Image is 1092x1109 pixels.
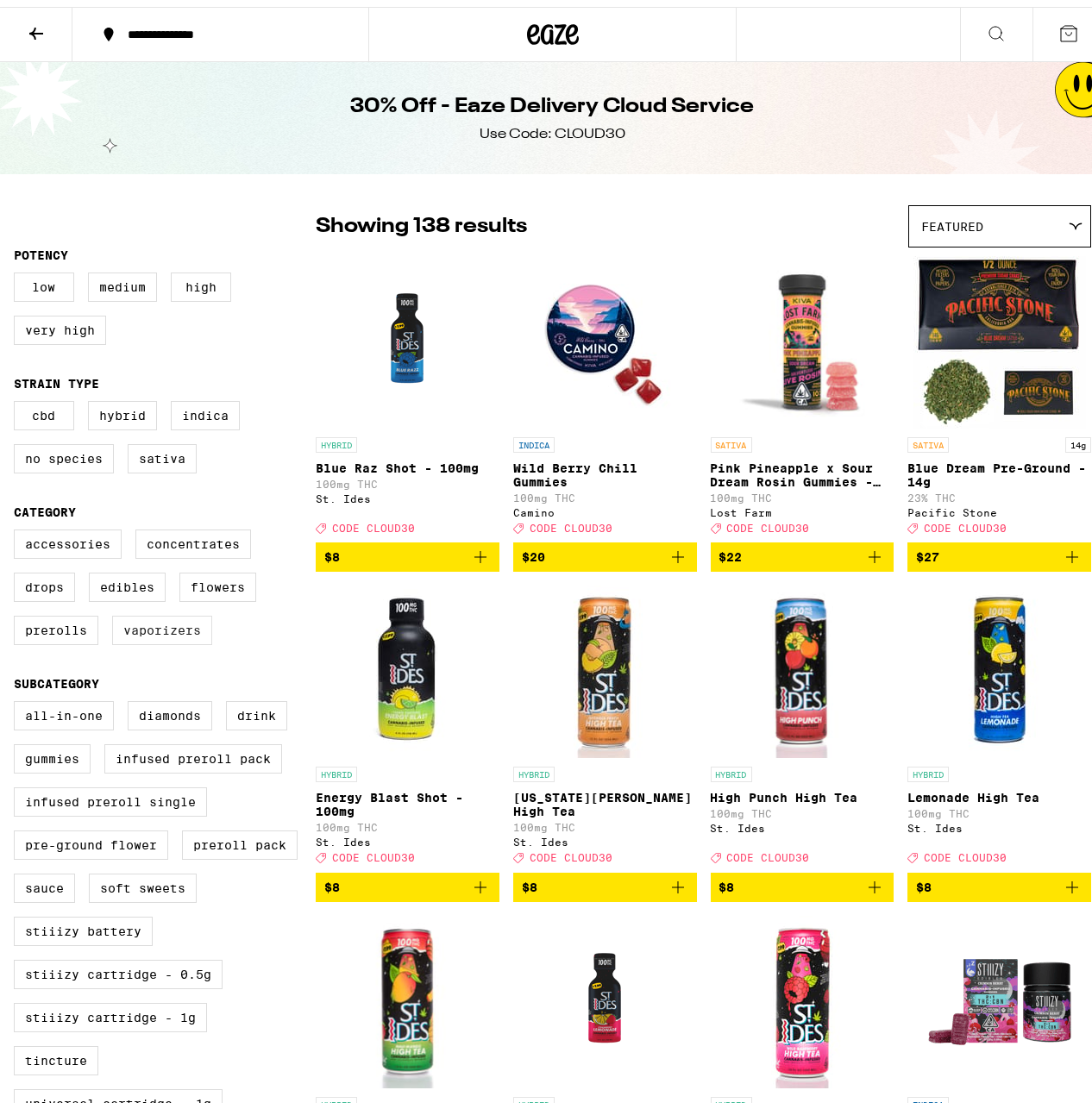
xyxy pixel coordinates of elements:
[324,543,340,557] span: $8
[321,579,493,751] img: St. Ides - Energy Blast Shot - 100mg
[14,953,223,982] label: STIIIZY Cartridge - 0.5g
[14,523,122,552] label: Accessories
[907,801,1091,812] p: 100mg THC
[14,737,91,767] label: Gummies
[135,523,251,552] label: Concentrates
[907,816,1091,827] div: St. Ides
[14,867,75,896] label: Sauce
[10,12,124,26] span: Hi. Need any help?
[711,486,894,497] p: 100mg THC
[711,784,894,798] p: High Punch High Tea
[316,815,499,826] p: 100mg THC
[182,824,298,853] label: Preroll Pack
[14,309,106,338] label: Very High
[351,85,755,115] h1: 30% Off - Eaze Delivery Cloud Service
[89,566,166,595] label: Edibles
[907,500,1091,511] div: Pacific Stone
[513,784,697,811] p: [US_STATE][PERSON_NAME] High Tea
[316,830,499,841] div: St. Ides
[128,437,197,467] label: Sativa
[916,543,939,557] span: $27
[513,760,555,775] p: HYBRID
[316,536,499,565] button: Add to bag
[179,566,256,595] label: Flowers
[924,846,1007,857] span: CODE CLOUD30
[513,249,697,536] a: Open page for Wild Berry Chill Gummies from Camino
[128,694,212,724] label: Diamonds
[711,866,894,895] button: Add to bag
[513,866,697,895] button: Add to bag
[907,784,1091,798] p: Lemonade High Tea
[727,846,810,857] span: CODE CLOUD30
[715,579,888,751] img: St. Ides - High Punch High Tea
[104,737,282,767] label: Infused Preroll Pack
[14,609,98,638] label: Prerolls
[89,867,197,896] label: Soft Sweets
[518,909,691,1081] img: St. Ides - Strawberry Lemonade Shot - 100mg
[14,498,76,512] legend: Category
[513,815,697,826] p: 100mg THC
[14,824,168,853] label: Pre-ground Flower
[711,1090,752,1106] p: HYBRID
[316,579,499,865] a: Open page for Energy Blast Shot - 100mg from St. Ides
[316,486,499,498] div: St. Ides
[921,213,983,227] span: Featured
[316,249,499,536] a: Open page for Blue Raz Shot - 100mg from St. Ides
[171,266,231,295] label: High
[14,266,74,295] label: Low
[14,996,207,1025] label: STIIIZY Cartridge - 1g
[719,543,743,557] span: $22
[332,516,415,527] span: CODE CLOUD30
[513,454,697,482] p: Wild Berry Chill Gummies
[907,760,949,775] p: HYBRID
[14,394,74,423] label: CBD
[513,830,697,841] div: St. Ides
[316,784,499,811] p: Energy Blast Shot - 100mg
[513,579,697,865] a: Open page for Georgia Peach High Tea from St. Ides
[924,516,1007,527] span: CODE CLOUD30
[711,579,894,865] a: Open page for High Punch High Tea from St. Ides
[907,430,949,446] p: SATIVA
[727,516,810,527] span: CODE CLOUD30
[711,801,894,812] p: 100mg THC
[316,1090,357,1106] p: HYBRID
[14,694,114,724] label: All-In-One
[316,205,527,235] p: Showing 138 results
[226,694,287,724] label: Drink
[513,1090,555,1106] p: HYBRID
[719,874,735,887] span: $8
[14,370,99,384] legend: Strain Type
[14,437,114,467] label: No Species
[513,536,697,565] button: Add to bag
[907,866,1091,895] button: Add to bag
[513,500,697,511] div: Camino
[530,516,612,527] span: CODE CLOUD30
[913,249,1086,422] img: Pacific Stone - Blue Dream Pre-Ground - 14g
[1065,430,1091,446] p: 14g
[522,543,545,557] span: $20
[907,1090,949,1106] p: INDICA
[316,454,499,468] p: Blue Raz Shot - 100mg
[907,579,1091,865] a: Open page for Lemonade High Tea from St. Ides
[88,394,157,423] label: Hybrid
[711,430,752,446] p: SATIVA
[324,874,340,887] span: $8
[14,241,68,255] legend: Potency
[907,454,1091,482] p: Blue Dream Pre-Ground - 14g
[88,266,157,295] label: Medium
[518,249,691,422] img: Camino - Wild Berry Chill Gummies
[913,579,1086,751] img: St. Ides - Lemonade High Tea
[316,472,499,483] p: 100mg THC
[513,486,697,497] p: 100mg THC
[171,394,240,423] label: Indica
[913,909,1086,1081] img: STIIIZY - Crimson Berry 2:1 THC:CBN Gummies
[321,249,493,422] img: St. Ides - Blue Raz Shot - 100mg
[321,909,494,1081] img: St. Ides - Maui Mango High Tea
[316,866,499,895] button: Add to bag
[14,780,207,810] label: Infused Preroll Single
[112,609,212,638] label: Vaporizers
[316,760,357,775] p: HYBRID
[14,910,153,939] label: STIIIZY Battery
[711,816,894,827] div: St. Ides
[332,846,415,857] span: CODE CLOUD30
